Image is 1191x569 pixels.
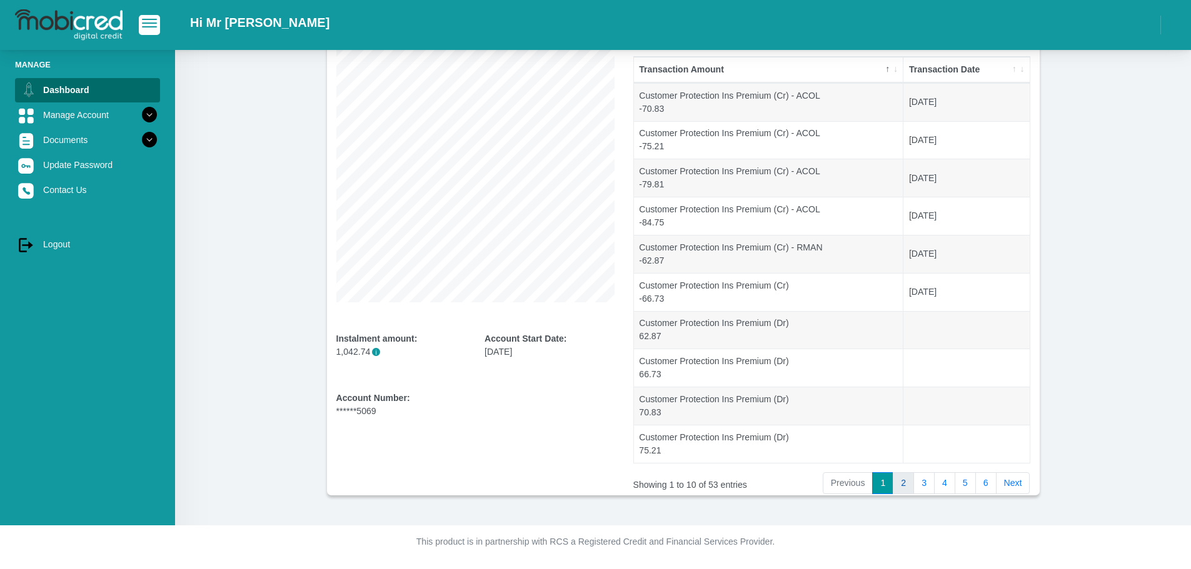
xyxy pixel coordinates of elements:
a: 5 [955,472,976,495]
td: Customer Protection Ins Premium (Dr) 70.83 [634,387,904,425]
td: Customer Protection Ins Premium (Cr) - ACOL -70.83 [634,83,904,121]
b: Instalment amount: [336,334,418,344]
td: Customer Protection Ins Premium (Cr) - RMAN -62.87 [634,235,904,273]
h2: Hi Mr [PERSON_NAME] [190,15,329,30]
td: [DATE] [903,83,1029,121]
th: Transaction Amount: activate to sort column descending [634,57,904,83]
a: Logout [15,232,160,256]
img: logo-mobicred.svg [15,9,123,41]
td: Customer Protection Ins Premium (Dr) 66.73 [634,349,904,387]
td: Customer Protection Ins Premium (Cr) - ACOL -84.75 [634,197,904,235]
a: 1 [872,472,893,495]
b: Account Start Date: [485,334,566,344]
a: Dashboard [15,78,160,102]
a: 2 [893,472,914,495]
td: Customer Protection Ins Premium (Dr) 75.21 [634,425,904,463]
a: 4 [934,472,955,495]
div: Showing 1 to 10 of 53 entries [633,471,788,492]
span: i [372,348,380,356]
b: Account Number: [336,393,410,403]
td: Customer Protection Ins Premium (Dr) 62.87 [634,311,904,349]
td: [DATE] [903,121,1029,159]
a: Contact Us [15,178,160,202]
div: [DATE] [485,332,615,359]
td: [DATE] [903,197,1029,235]
td: [DATE] [903,235,1029,273]
p: 1,042.74 [336,345,466,359]
a: 3 [913,472,935,495]
td: Customer Protection Ins Premium (Cr) - ACOL -79.81 [634,159,904,197]
td: [DATE] [903,159,1029,197]
a: Update Password [15,153,160,177]
a: 6 [975,472,997,495]
th: Transaction Date: activate to sort column ascending [903,57,1029,83]
a: Manage Account [15,103,160,127]
li: Manage [15,59,160,71]
a: Documents [15,128,160,152]
td: Customer Protection Ins Premium (Cr) - ACOL -75.21 [634,121,904,159]
a: Next [996,472,1030,495]
td: [DATE] [903,273,1029,311]
p: This product is in partnership with RCS a Registered Credit and Financial Services Provider. [249,535,943,548]
td: Customer Protection Ins Premium (Cr) -66.73 [634,273,904,311]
